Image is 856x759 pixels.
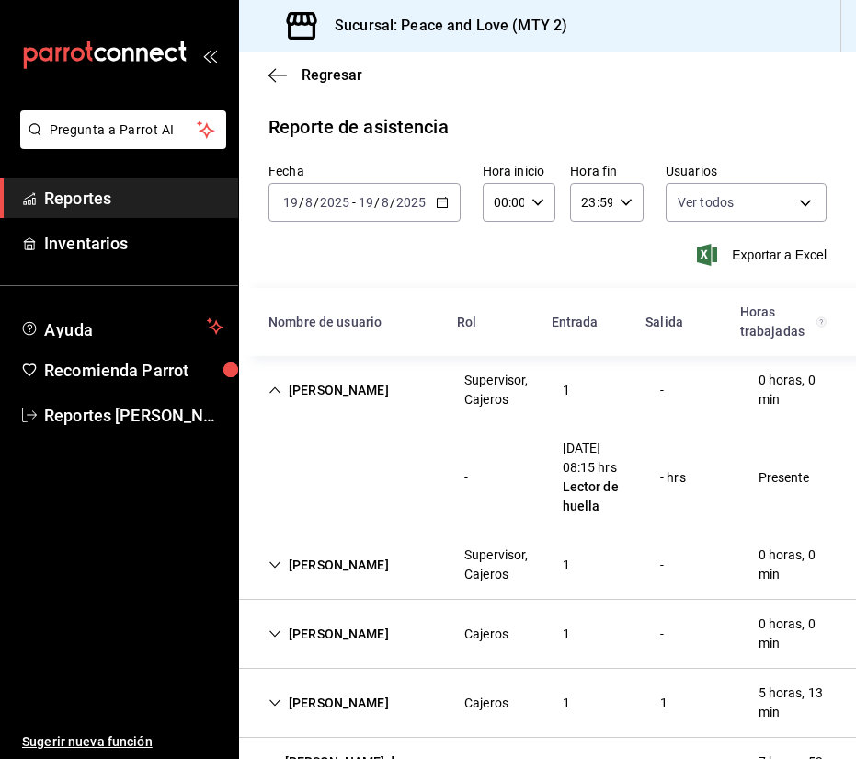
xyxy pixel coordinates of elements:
[254,470,283,485] div: Cell
[548,548,585,582] div: Cell
[254,686,404,720] div: Cell
[464,625,508,644] div: Cajeros
[450,686,523,720] div: Cell
[537,305,632,339] div: HeadCell
[202,48,217,63] button: open_drawer_menu
[548,617,585,651] div: Cell
[22,732,223,752] span: Sugerir nueva función
[268,66,362,84] button: Regresar
[320,15,567,37] h3: Sucursal: Peace and Love (MTY 2)
[450,461,483,495] div: Cell
[239,424,856,531] div: Row
[268,165,461,178] label: Fecha
[442,305,537,339] div: HeadCell
[645,374,679,408] div: Cell
[548,686,585,720] div: Cell
[13,133,226,153] a: Pregunta a Parrot AI
[374,195,380,210] span: /
[304,195,314,210] input: --
[358,195,374,210] input: --
[44,358,223,383] span: Recomienda Parrot
[239,356,856,424] div: Row
[314,195,319,210] span: /
[645,548,679,582] div: Cell
[239,531,856,600] div: Row
[254,374,404,408] div: Cell
[645,461,701,495] div: Cell
[645,617,679,651] div: Cell
[450,538,548,592] div: Cell
[744,538,842,592] div: Cell
[744,676,842,730] div: Cell
[44,231,223,256] span: Inventarios
[44,186,223,211] span: Reportes
[44,316,200,338] span: Ayuda
[282,195,299,210] input: --
[239,600,856,669] div: Row
[548,374,585,408] div: Cell
[631,305,725,339] div: HeadCell
[464,371,533,409] div: Supervisor, Cajeros
[381,195,390,210] input: --
[450,363,548,417] div: Cell
[678,193,734,212] span: Ver todos
[570,165,644,178] label: Hora fin
[450,617,523,651] div: Cell
[464,694,508,713] div: Cajeros
[464,468,468,488] div: -
[302,66,362,84] span: Regresar
[548,431,646,523] div: Cell
[239,288,856,356] div: Head
[483,165,556,178] label: Hora inicio
[390,195,395,210] span: /
[239,669,856,738] div: Row
[268,113,449,141] div: Reporte de asistencia
[319,195,350,210] input: ----
[744,607,842,661] div: Cell
[20,110,226,149] button: Pregunta a Parrot AI
[725,295,841,349] div: HeadCell
[816,315,827,329] svg: El total de horas trabajadas por usuario es el resultado de la suma redondeada del registro de ho...
[744,363,842,417] div: Cell
[666,165,827,178] label: Usuarios
[744,461,825,495] div: Cell
[44,403,223,428] span: Reportes [PERSON_NAME]
[352,195,356,210] span: -
[254,548,404,582] div: Cell
[660,468,686,488] div: - hrs
[563,477,632,516] div: Lector de huella
[299,195,304,210] span: /
[254,305,442,339] div: HeadCell
[701,244,827,266] button: Exportar a Excel
[464,546,533,584] div: Supervisor, Cajeros
[50,121,198,140] span: Pregunta a Parrot AI
[563,439,632,477] div: [DATE] 08:15 hrs
[395,195,427,210] input: ----
[254,617,404,651] div: Cell
[645,686,682,720] div: Cell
